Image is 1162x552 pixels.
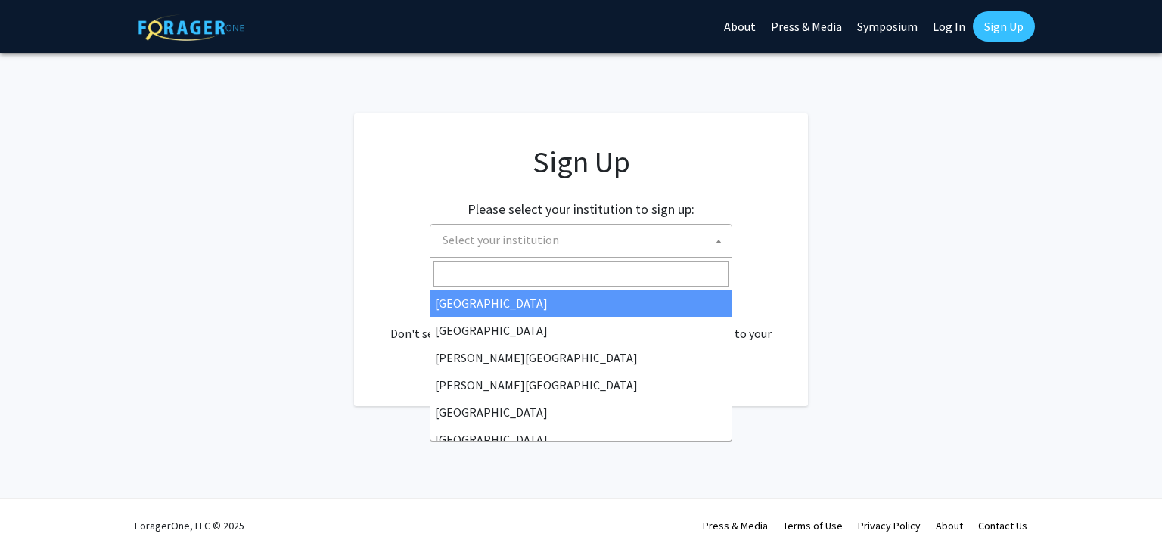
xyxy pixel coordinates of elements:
li: [GEOGRAPHIC_DATA] [430,426,732,453]
iframe: Chat [11,484,64,541]
span: Select your institution [437,225,732,256]
img: ForagerOne Logo [138,14,244,41]
h2: Please select your institution to sign up: [468,201,694,218]
div: Already have an account? . Don't see your institution? about bringing ForagerOne to your institut... [384,288,778,361]
h1: Sign Up [384,144,778,180]
a: Contact Us [978,519,1027,532]
a: Press & Media [703,519,768,532]
li: [PERSON_NAME][GEOGRAPHIC_DATA] [430,371,732,398]
a: Sign Up [973,11,1035,42]
li: [GEOGRAPHIC_DATA] [430,398,732,426]
span: Select your institution [430,224,732,258]
a: Privacy Policy [858,519,921,532]
li: [GEOGRAPHIC_DATA] [430,290,732,317]
a: Terms of Use [783,519,843,532]
input: Search [433,261,729,287]
a: About [936,519,963,532]
li: [GEOGRAPHIC_DATA] [430,317,732,344]
span: Select your institution [443,232,559,247]
div: ForagerOne, LLC © 2025 [135,499,244,552]
li: [PERSON_NAME][GEOGRAPHIC_DATA] [430,344,732,371]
